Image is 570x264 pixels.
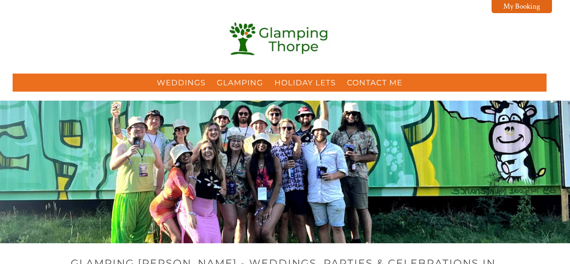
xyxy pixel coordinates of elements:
a: Holiday Lets [274,78,336,87]
a: Glamping [217,78,263,87]
a: Contact Me [347,78,402,87]
img: Glamping Thorpe [223,17,336,62]
a: Weddings [157,78,205,87]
